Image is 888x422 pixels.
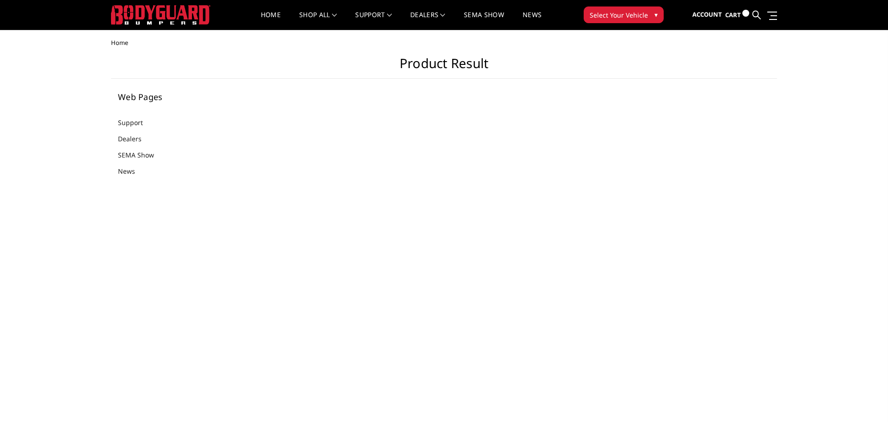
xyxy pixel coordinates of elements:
[118,134,153,144] a: Dealers
[464,12,504,30] a: SEMA Show
[584,6,664,23] button: Select Your Vehicle
[410,12,445,30] a: Dealers
[725,11,741,19] span: Cart
[692,10,722,19] span: Account
[590,10,648,20] span: Select Your Vehicle
[118,166,147,176] a: News
[654,10,658,19] span: ▾
[692,2,722,27] a: Account
[355,12,392,30] a: Support
[111,56,777,79] h1: Product Result
[523,12,542,30] a: News
[261,12,281,30] a: Home
[725,2,749,28] a: Cart
[299,12,337,30] a: shop all
[118,150,166,160] a: SEMA Show
[111,5,210,25] img: BODYGUARD BUMPERS
[118,118,154,127] a: Support
[118,93,231,101] h5: Web Pages
[111,38,128,47] span: Home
